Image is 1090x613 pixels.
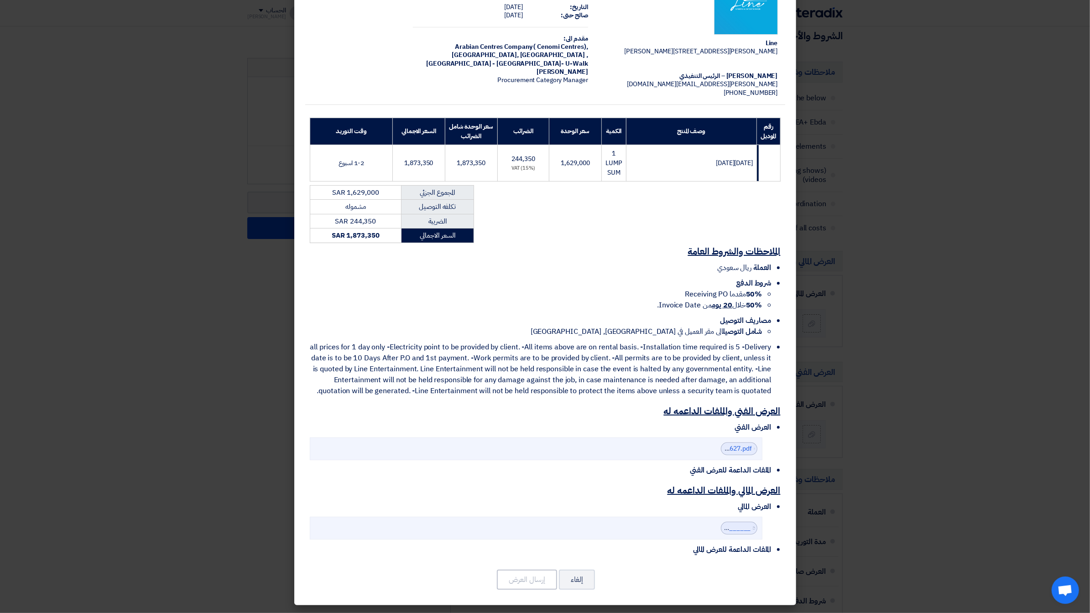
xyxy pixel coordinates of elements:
u: العرض المالي والملفات الداعمه له [668,483,781,497]
span: 1-2 اسبوع [339,158,364,168]
strong: مقدم الى: [564,34,588,43]
button: إرسال العرض [497,570,557,590]
span: [DATE] [504,10,522,20]
span: مقدما Receiving PO [685,289,762,300]
th: وقت التوريد [310,118,392,145]
span: الملفات الداعمة للعرض المالي [693,544,772,555]
span: العملة [753,262,771,273]
td: تكلفه التوصيل [402,200,474,214]
td: الضريبة [402,214,474,229]
th: الضرائب [497,118,549,145]
strong: 50% [746,289,762,300]
span: الملفات الداعمة للعرض الفني [690,465,772,476]
th: السعر الاجمالي [392,118,445,145]
span: شروط الدفع [736,278,771,289]
th: الكمية [602,118,626,145]
li: الى مقر العميل في [GEOGRAPHIC_DATA], [GEOGRAPHIC_DATA] [310,326,762,337]
span: [PERSON_NAME] [537,67,588,77]
strong: التاريخ: [570,2,588,12]
u: الملاحظات والشروط العامة [688,244,781,258]
u: 20 يوم [712,300,732,311]
div: Line [603,39,778,47]
td: السعر الاجمالي [402,229,474,243]
span: العرض الفني [735,422,771,433]
span: مصاريف التوصيل [720,315,772,326]
span: SAR 244,350 [335,216,376,226]
span: خلال من Invoice Date. [657,300,762,311]
span: [PERSON_NAME][STREET_ADDRESS][PERSON_NAME] [625,47,778,56]
th: رقم الموديل [757,118,780,145]
span: العرض المالي [738,501,771,512]
span: [GEOGRAPHIC_DATA], [GEOGRAPHIC_DATA] ,[GEOGRAPHIC_DATA] - [GEOGRAPHIC_DATA]- U-Walk [426,50,588,68]
a: Open chat [1052,577,1079,604]
strong: صالح حتى: [561,10,588,20]
span: 1 LUMP SUM [605,149,622,177]
div: [PERSON_NAME] – الرئيس التنفيذي [603,72,778,80]
span: ريال سعودي [717,262,751,273]
span: 1,873,350 [457,158,485,168]
td: المجموع الجزئي [402,185,474,200]
span: Procurement Category Manager [498,75,588,85]
span: 1,629,000 [561,158,590,168]
button: إلغاء [559,570,595,590]
span: 1,873,350 [404,158,433,168]
th: سعر الوحدة شامل الضرائب [445,118,497,145]
th: سعر الوحدة [549,118,602,145]
span: مشموله [345,202,365,212]
span: [PERSON_NAME][EMAIL_ADDRESS][DOMAIN_NAME] [627,79,778,89]
td: SAR 1,629,000 [310,185,402,200]
span: [DATE] [504,2,522,12]
span: Arabian Centres Company ( Cenomi Centres), [455,42,588,52]
span: 244,350 [511,154,535,164]
u: العرض الفني والملفات الداعمه له [664,404,781,418]
th: وصف المنتج [626,118,756,145]
div: (15%) VAT [501,165,545,172]
span: [DATE][DATE] [716,158,753,168]
strong: 50% [746,300,762,311]
strong: SAR 1,873,350 [332,230,380,240]
span: [PHONE_NUMBER] [724,88,778,98]
strong: شامل التوصيل [723,326,762,337]
li: all prices for 1 day only -Electricity point to be provided by client. -All items above are on re... [310,342,772,396]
